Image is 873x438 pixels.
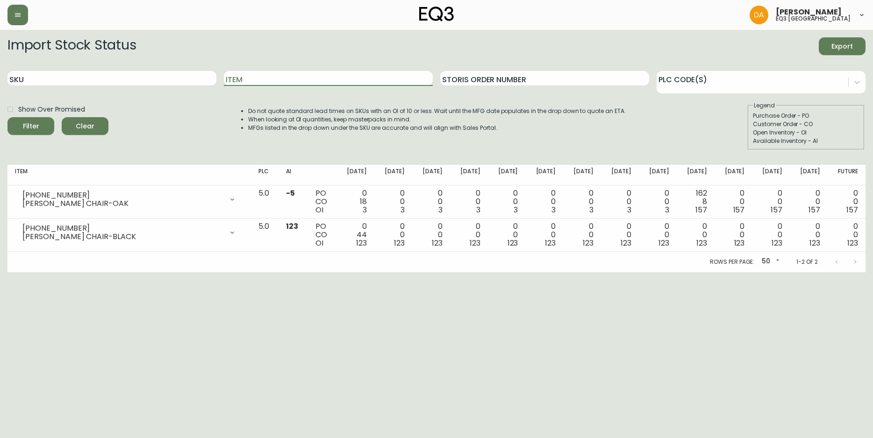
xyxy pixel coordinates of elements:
span: 123 [621,238,631,248]
th: [DATE] [336,165,374,185]
div: 0 0 [797,222,820,247]
span: 157 [771,205,782,215]
div: [PHONE_NUMBER][PERSON_NAME] CHAIR-BLACK [15,222,243,243]
div: 0 0 [835,222,858,247]
div: 0 0 [835,189,858,214]
div: PO CO [315,222,329,247]
div: 0 0 [420,222,443,247]
div: 0 18 [344,189,367,214]
th: [DATE] [488,165,526,185]
div: PO CO [315,189,329,214]
span: 123 [432,238,443,248]
th: AI [279,165,308,185]
span: 123 [583,238,594,248]
h2: Import Stock Status [7,37,136,55]
div: 0 0 [571,222,594,247]
div: 0 0 [646,189,669,214]
img: dd1a7e8db21a0ac8adbf82b84ca05374 [750,6,768,24]
span: 3 [438,205,443,215]
button: Export [819,37,866,55]
span: 123 [508,238,518,248]
span: 3 [363,205,367,215]
div: 0 0 [759,189,782,214]
span: 123 [847,238,858,248]
div: 50 [758,254,781,269]
div: 0 0 [458,222,480,247]
th: [DATE] [374,165,412,185]
span: 123 [772,238,782,248]
div: 0 0 [495,189,518,214]
th: [DATE] [752,165,790,185]
div: Open Inventory - OI [753,128,859,137]
div: [PERSON_NAME] CHAIR-BLACK [22,233,223,241]
div: Purchase Order - PO [753,112,859,120]
span: 3 [589,205,594,215]
li: Do not quote standard lead times on SKUs with an OI of 10 or less. Wait until the MFG date popula... [248,107,626,115]
li: MFGs listed in the drop down under the SKU are accurate and will align with Sales Portal. [248,124,626,132]
th: [DATE] [790,165,828,185]
span: 3 [551,205,556,215]
li: When looking at OI quantities, keep masterpacks in mind. [248,115,626,124]
p: Rows per page: [710,258,754,266]
th: [DATE] [563,165,601,185]
th: [DATE] [677,165,715,185]
div: 0 0 [608,189,631,214]
div: 162 8 [684,189,707,214]
div: 0 0 [722,222,745,247]
span: 123 [286,221,298,232]
th: [DATE] [639,165,677,185]
div: [PHONE_NUMBER] [22,224,223,233]
img: logo [419,7,454,21]
th: PLC [251,165,279,185]
span: 157 [846,205,858,215]
th: Item [7,165,251,185]
td: 5.0 [251,219,279,252]
span: 123 [658,238,669,248]
td: 5.0 [251,185,279,219]
span: 123 [696,238,707,248]
span: OI [315,205,323,215]
th: [DATE] [601,165,639,185]
p: 1-2 of 2 [796,258,818,266]
div: [PERSON_NAME] CHAIR-OAK [22,199,223,208]
div: 0 0 [533,222,556,247]
span: 123 [734,238,745,248]
button: Clear [62,117,108,135]
div: [PHONE_NUMBER] [22,191,223,199]
div: 0 0 [797,189,820,214]
span: Clear [69,120,101,132]
span: 123 [470,238,480,248]
div: Customer Order - CO [753,120,859,128]
span: 157 [733,205,745,215]
legend: Legend [753,101,776,110]
span: 3 [401,205,405,215]
span: 157 [809,205,820,215]
th: [DATE] [450,165,488,185]
div: 0 0 [533,189,556,214]
div: 0 0 [684,222,707,247]
div: 0 0 [495,222,518,247]
button: Filter [7,117,54,135]
div: 0 0 [759,222,782,247]
div: 0 0 [382,222,405,247]
span: 123 [356,238,367,248]
th: [DATE] [715,165,752,185]
div: Filter [23,120,39,132]
span: Export [826,41,858,52]
span: 123 [545,238,556,248]
div: 0 0 [571,189,594,214]
div: Available Inventory - AI [753,137,859,145]
div: 0 0 [608,222,631,247]
span: -5 [286,188,295,198]
span: [PERSON_NAME] [776,8,842,16]
div: 0 0 [722,189,745,214]
span: Show Over Promised [18,105,85,114]
span: 157 [695,205,707,215]
th: Future [828,165,866,185]
span: 3 [514,205,518,215]
div: 0 0 [382,189,405,214]
h5: eq3 [GEOGRAPHIC_DATA] [776,16,851,21]
span: OI [315,238,323,248]
div: 0 44 [344,222,367,247]
span: 3 [665,205,669,215]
